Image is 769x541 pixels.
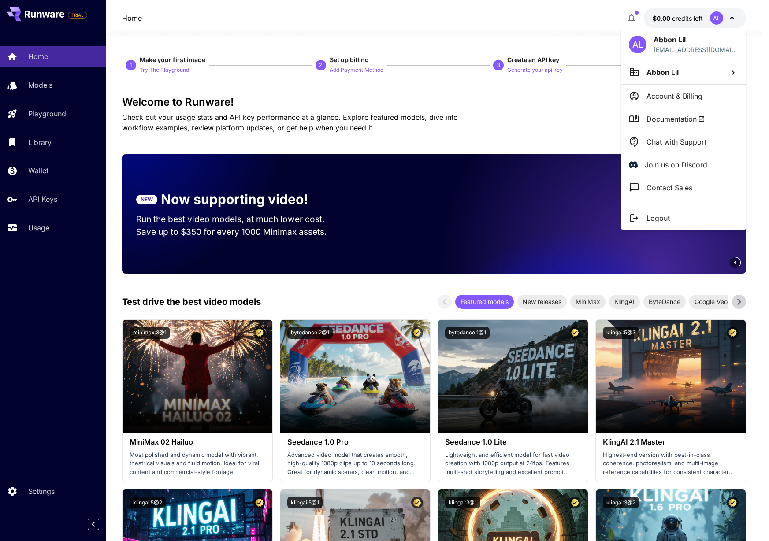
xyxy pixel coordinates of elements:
div: AL [629,36,646,53]
p: Join us on Discord [645,159,707,170]
p: Chat with Support [646,137,706,147]
button: Abbon Lil [621,60,746,84]
p: Account & Billing [646,91,702,101]
span: Abbon Lil [646,68,679,77]
p: Abbon Lil [654,34,738,45]
span: Documentation [646,114,705,124]
p: Logout [646,213,670,223]
p: Contact Sales [646,182,692,193]
p: [EMAIL_ADDRESS][DOMAIN_NAME] [654,45,738,54]
div: alexwolfwangs@gmail.com [654,45,738,54]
